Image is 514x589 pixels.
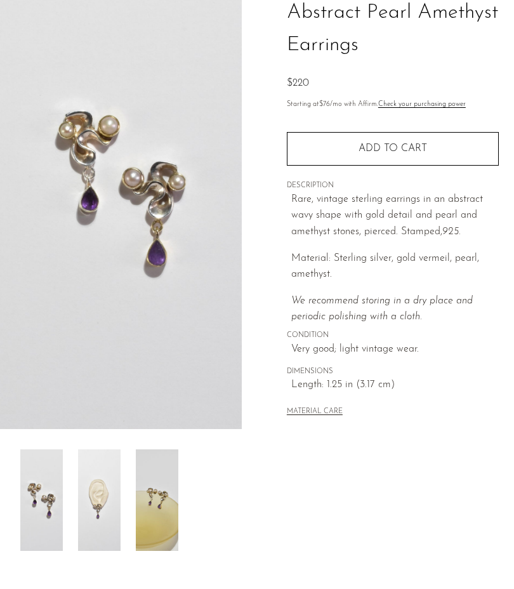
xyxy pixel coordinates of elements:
p: Rare, vintage sterling earrings in an abstract wavy shape with gold detail and pearl and amethyst... [291,192,499,241]
i: We recommend storing in a dry place and periodic polishing with a cloth. [291,296,473,322]
button: Add to cart [287,132,499,165]
span: Length: 1.25 in (3.17 cm) [291,377,499,394]
img: Abstract Pearl Amethyst Earrings [78,449,121,551]
img: Abstract Pearl Amethyst Earrings [20,449,63,551]
span: Very good; light vintage wear. [291,341,499,358]
span: Add to cart [359,143,427,154]
p: Starting at /mo with Affirm. [287,99,499,110]
img: Abstract Pearl Amethyst Earrings [136,449,178,551]
em: 925. [442,227,461,237]
p: Material: Sterling silver, gold vermeil, pearl, amethyst. [291,251,499,283]
span: $76 [319,101,330,108]
span: $220 [287,78,309,88]
span: DESCRIPTION [287,180,499,192]
button: MATERIAL CARE [287,407,343,417]
span: CONDITION [287,330,499,341]
a: Check your purchasing power - Learn more about Affirm Financing (opens in modal) [378,101,466,108]
span: DIMENSIONS [287,366,499,378]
